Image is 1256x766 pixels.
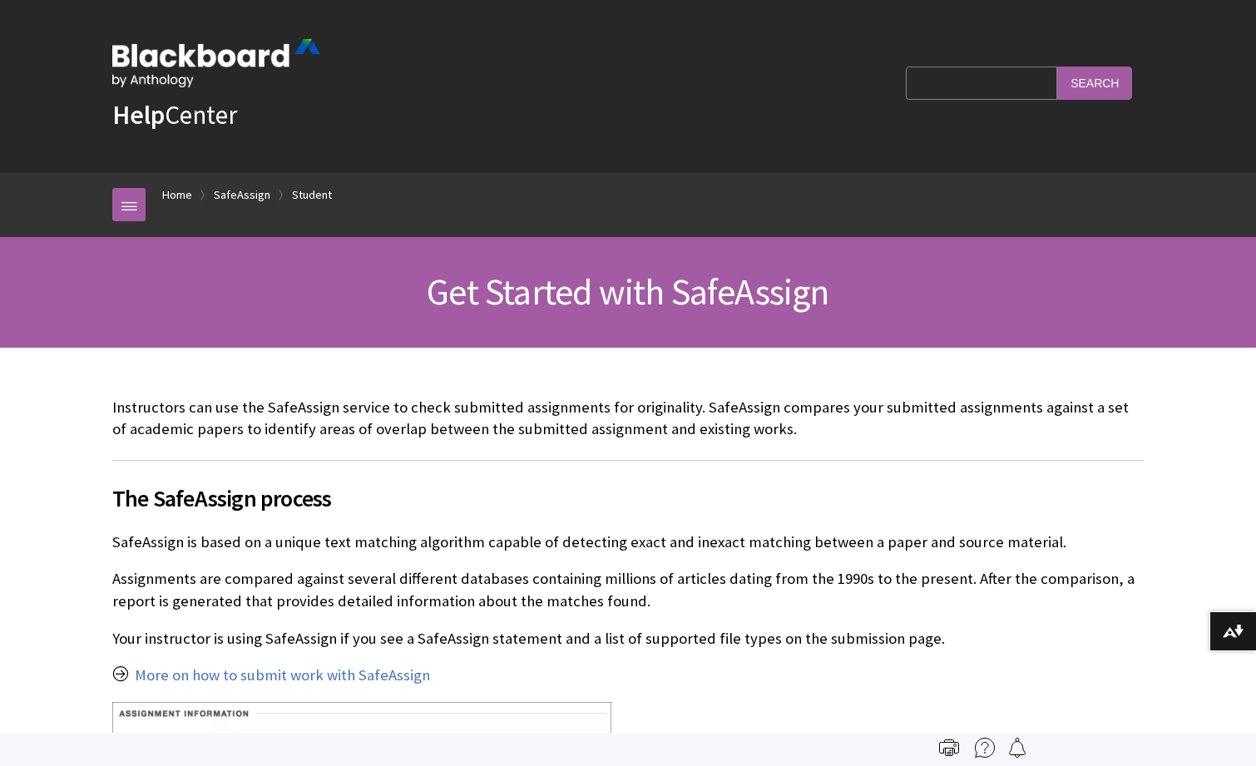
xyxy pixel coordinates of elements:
a: SafeAssign [214,185,270,205]
input: Search [1057,67,1132,99]
a: Student [292,185,332,205]
strong: Help [112,98,165,131]
p: Assignments are compared against several different databases containing millions of articles dati... [112,568,1144,611]
a: More on how to submit work with SafeAssign [135,665,430,685]
p: Your instructor is using SafeAssign if you see a SafeAssign statement and a list of supported fil... [112,628,1144,650]
a: HelpCenter [112,98,237,131]
p: Instructors can use the SafeAssign service to check submitted assignments for originality. SafeAs... [112,397,1144,440]
span: Get Started with SafeAssign [427,269,828,314]
img: Follow this page [1007,738,1027,758]
a: Home [162,185,192,205]
img: Blackboard by Anthology [112,39,320,87]
img: Print [939,738,959,758]
p: SafeAssign is based on a unique text matching algorithm capable of detecting exact and inexact ma... [112,531,1144,553]
span: The SafeAssign process [112,481,1144,516]
img: More help [975,738,995,758]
